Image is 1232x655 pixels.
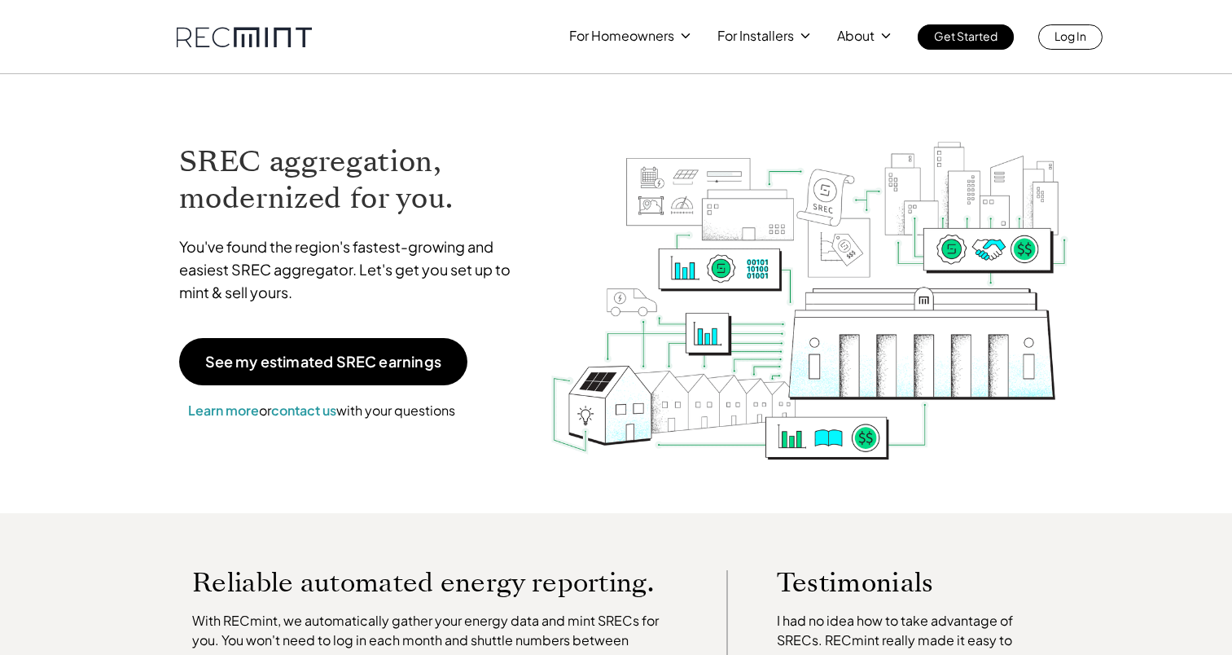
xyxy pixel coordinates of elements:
a: Learn more [188,402,259,419]
a: See my estimated SREC earnings [179,338,467,385]
a: contact us [271,402,336,419]
h1: SREC aggregation, modernized for you. [179,143,526,217]
p: Testimonials [777,570,1019,595]
p: About [837,24,875,47]
p: For Installers [717,24,794,47]
p: Get Started [934,24,997,47]
img: RECmint value cycle [550,99,1069,464]
p: Reliable automated energy reporting. [192,570,677,595]
a: Log In [1038,24,1103,50]
p: Log In [1054,24,1086,47]
a: Get Started [918,24,1014,50]
p: See my estimated SREC earnings [205,354,441,369]
p: or with your questions [179,400,464,421]
p: You've found the region's fastest-growing and easiest SREC aggregator. Let's get you set up to mi... [179,235,526,304]
p: For Homeowners [569,24,674,47]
